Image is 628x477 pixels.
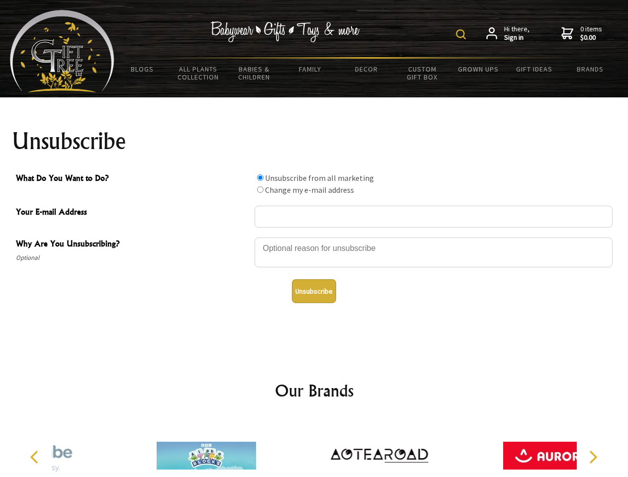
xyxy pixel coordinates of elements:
a: Decor [338,59,394,79]
a: Grown Ups [450,59,506,79]
span: Why Are You Unsubscribing? [16,238,250,252]
a: BLOGS [114,59,171,79]
img: Babyware - Gifts - Toys and more... [10,10,114,92]
textarea: Why Are You Unsubscribing? [255,238,613,267]
a: 0 items$0.00 [561,25,602,42]
a: Gift Ideas [506,59,562,79]
button: Previous [25,446,47,468]
input: What Do You Want to Do? [257,174,264,181]
a: Custom Gift Box [394,59,450,87]
span: 0 items [580,24,602,42]
strong: Sign in [504,33,530,42]
img: Babywear - Gifts - Toys & more [211,21,360,42]
a: Brands [562,59,619,79]
label: Unsubscribe from all marketing [265,173,374,183]
h1: Unsubscribe [12,129,617,153]
h2: Our Brands [20,379,609,402]
button: Next [582,446,604,468]
strong: $0.00 [580,33,602,42]
img: product search [456,29,466,39]
span: Your E-mail Address [16,206,250,220]
button: Unsubscribe [292,279,336,303]
a: All Plants Collection [171,59,227,87]
span: What Do You Want to Do? [16,172,250,186]
a: Babies & Children [226,59,282,87]
a: Family [282,59,339,79]
span: Hi there, [504,25,530,42]
input: Your E-mail Address [255,206,613,228]
span: Optional [16,252,250,264]
input: What Do You Want to Do? [257,186,264,193]
label: Change my e-mail address [265,185,354,195]
a: Hi there,Sign in [486,25,530,42]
